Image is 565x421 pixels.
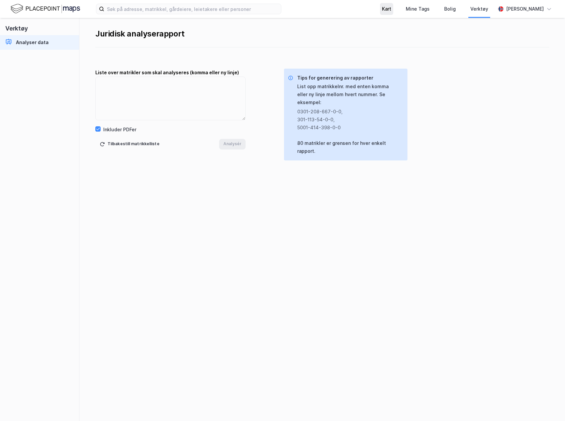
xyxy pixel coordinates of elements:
[95,69,246,77] div: Liste over matrikler som skal analyseres (komma eller ny linje)
[444,5,456,13] div: Bolig
[406,5,430,13] div: Mine Tags
[297,74,402,82] div: Tips for generering av rapporter
[297,108,397,116] div: 0301-208-667-0-0 ,
[532,389,565,421] iframe: Chat Widget
[297,83,402,155] div: List opp matrikkelnr. med enten komma eller ny linje mellom hvert nummer. Se eksempel: 80 matrikl...
[297,124,397,132] div: 5001-414-398-0-0
[104,4,281,14] input: Søk på adresse, matrikkel, gårdeiere, leietakere eller personer
[297,116,397,124] div: 301-113-54-0-0 ,
[95,29,549,39] div: Juridisk analyserapport
[382,5,391,13] div: Kart
[11,3,80,15] img: logo.f888ab2527a4732fd821a326f86c7f29.svg
[95,139,164,150] button: Tilbakestill matrikkelliste
[506,5,544,13] div: [PERSON_NAME]
[470,5,488,13] div: Verktøy
[16,38,49,46] div: Analyser data
[103,126,136,134] div: Inkluder PDFer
